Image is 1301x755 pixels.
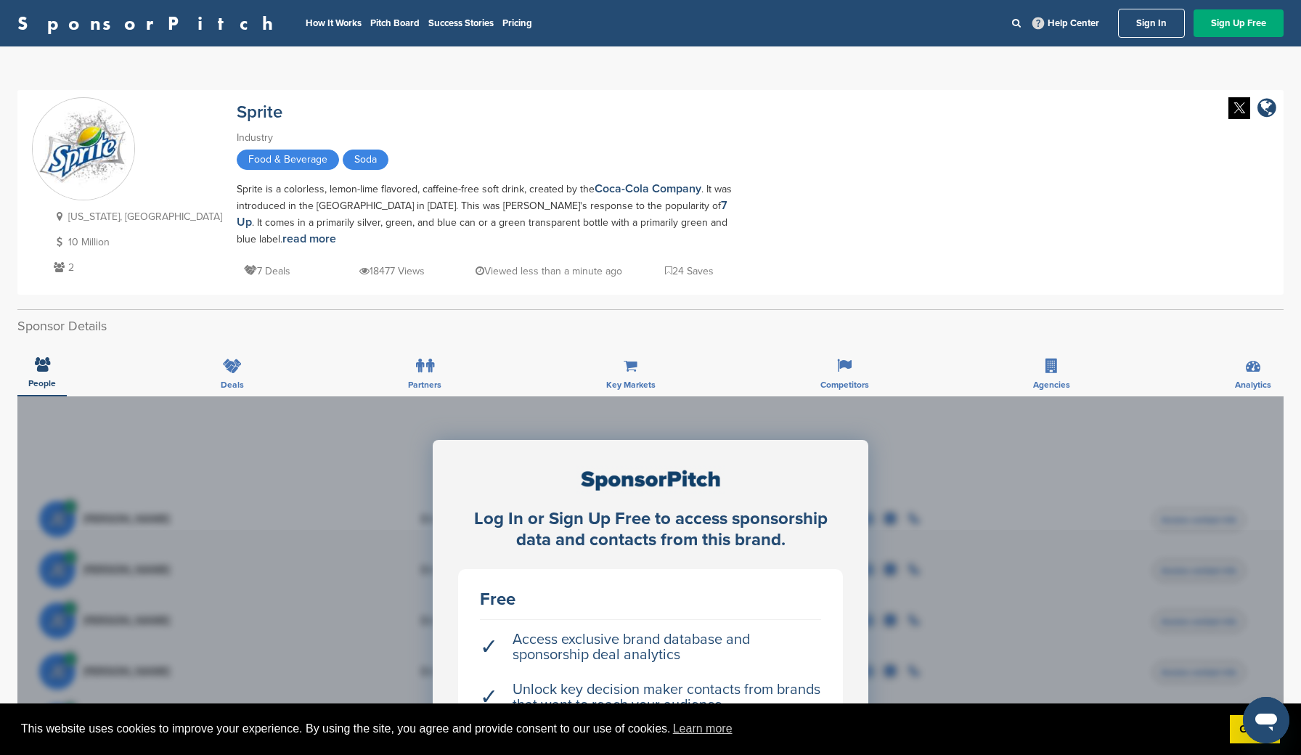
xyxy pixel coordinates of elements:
[1228,97,1250,119] img: Twitter white
[370,17,420,29] a: Pitch Board
[1257,97,1276,121] a: company link
[820,380,869,389] span: Competitors
[237,130,745,146] div: Industry
[237,181,745,248] div: Sprite is a colorless, lemon-lime flavored, caffeine-free soft drink, created by the . It was int...
[17,14,282,33] a: SponsorPitch
[408,380,441,389] span: Partners
[28,379,56,388] span: People
[595,181,701,196] a: Coca-Cola Company
[50,233,222,251] p: 10 Million
[1235,380,1271,389] span: Analytics
[1243,697,1289,743] iframe: Button to launch messaging window
[237,102,282,123] a: Sprite
[17,317,1284,336] h2: Sponsor Details
[306,17,362,29] a: How It Works
[665,262,714,280] p: 24 Saves
[458,509,843,551] div: Log In or Sign Up Free to access sponsorship data and contacts from this brand.
[480,625,821,670] li: Access exclusive brand database and sponsorship deal analytics
[50,258,222,277] p: 2
[33,99,134,200] img: Sponsorpitch & Sprite
[480,675,821,720] li: Unlock key decision maker contacts from brands that want to reach your audience
[480,690,498,705] span: ✓
[1194,9,1284,37] a: Sign Up Free
[1029,15,1102,32] a: Help Center
[671,718,735,740] a: learn more about cookies
[1118,9,1185,38] a: Sign In
[21,718,1218,740] span: This website uses cookies to improve your experience. By using the site, you agree and provide co...
[428,17,494,29] a: Success Stories
[221,380,244,389] span: Deals
[343,150,388,170] span: Soda
[1033,380,1070,389] span: Agencies
[244,262,290,280] p: 7 Deals
[50,208,222,226] p: [US_STATE], [GEOGRAPHIC_DATA]
[480,640,498,655] span: ✓
[606,380,656,389] span: Key Markets
[476,262,622,280] p: Viewed less than a minute ago
[1230,715,1280,744] a: dismiss cookie message
[237,150,339,170] span: Food & Beverage
[480,591,821,608] div: Free
[359,262,425,280] p: 18477 Views
[282,232,336,246] a: read more
[502,17,532,29] a: Pricing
